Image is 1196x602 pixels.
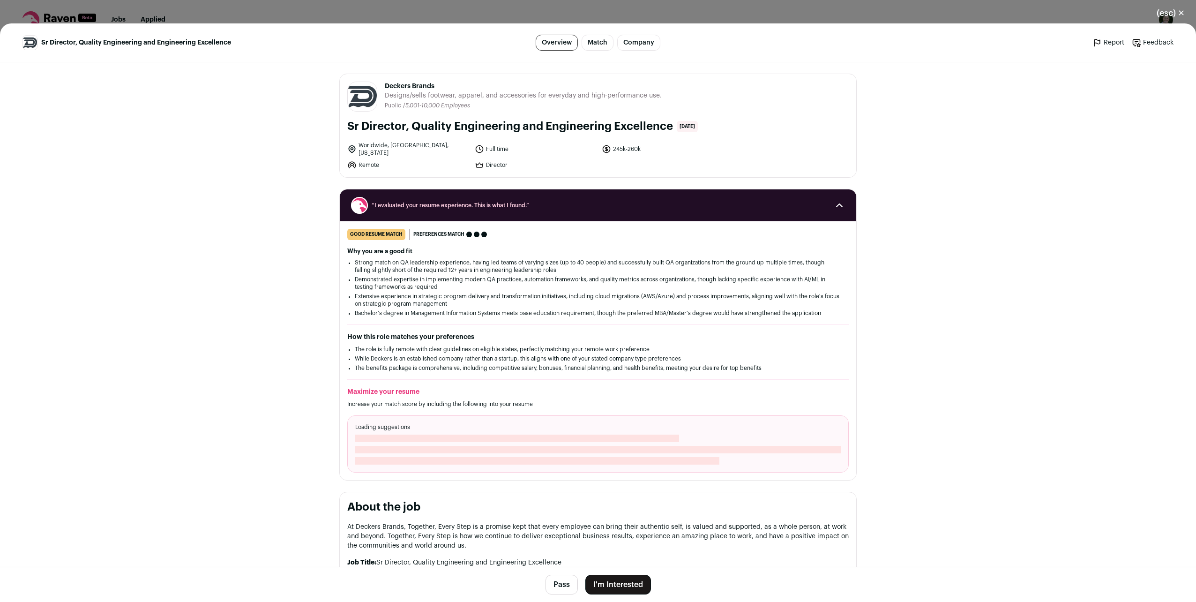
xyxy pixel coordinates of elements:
[355,355,841,362] li: While Deckers is an established company rather than a startup, this aligns with one of your state...
[347,248,849,255] h2: Why you are a good fit
[385,91,662,100] span: Designs/sells footwear, apparel, and accessories for everyday and high-performance use.
[355,364,841,372] li: The benefits package is comprehensive, including competitive salary, bonuses, financial planning,...
[41,38,231,47] span: Sr Director, Quality Engineering and Engineering Excellence
[546,575,578,594] button: Pass
[1132,38,1174,47] a: Feedback
[347,415,849,473] div: Loading suggestions
[405,103,470,108] span: 5,001-10,000 Employees
[475,142,597,157] li: Full time
[1145,3,1196,23] button: Close modal
[677,121,698,132] span: [DATE]
[617,35,660,51] a: Company
[347,142,469,157] li: Worldwide, [GEOGRAPHIC_DATA], [US_STATE]
[355,259,841,274] li: Strong match on QA leadership experience, having led teams of varying sizes (up to 40 people) and...
[403,102,470,109] li: /
[23,36,37,50] img: 557dd95267a96c03a226a0e6f750bd793049641adcd5b6b9ebad70fed5e95746.jpg
[347,387,849,397] h2: Maximize your resume
[347,500,849,515] h2: About the job
[347,160,469,170] li: Remote
[347,522,849,550] p: At Deckers Brands, Together, Every Step is a promise kept that every employee can bring their aut...
[385,102,403,109] li: Public
[385,82,662,91] span: Deckers Brands
[355,293,841,308] li: Extensive experience in strategic program delivery and transformation initiatives, including clou...
[347,558,849,567] p: Sr Director, Quality Engineering and Engineering Excellence
[355,309,841,317] li: Bachelor's degree in Management Information Systems meets base education requirement, though the ...
[347,400,849,408] p: Increase your match score by including the following into your resume
[347,332,849,342] h2: How this role matches your preferences
[413,230,464,239] span: Preferences match
[348,82,377,111] img: 557dd95267a96c03a226a0e6f750bd793049641adcd5b6b9ebad70fed5e95746.jpg
[582,35,613,51] a: Match
[355,346,841,353] li: The role is fully remote with clear guidelines on eligible states, perfectly matching your remote...
[475,160,597,170] li: Director
[355,276,841,291] li: Demonstrated expertise in implementing modern QA practices, automation frameworks, and quality me...
[585,575,651,594] button: I'm Interested
[1092,38,1124,47] a: Report
[536,35,578,51] a: Overview
[347,119,673,134] h1: Sr Director, Quality Engineering and Engineering Excellence
[347,229,405,240] div: good resume match
[372,202,824,209] span: “I evaluated your resume experience. This is what I found.”
[347,559,376,566] strong: Job Title:
[602,142,724,157] li: 245k-260k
